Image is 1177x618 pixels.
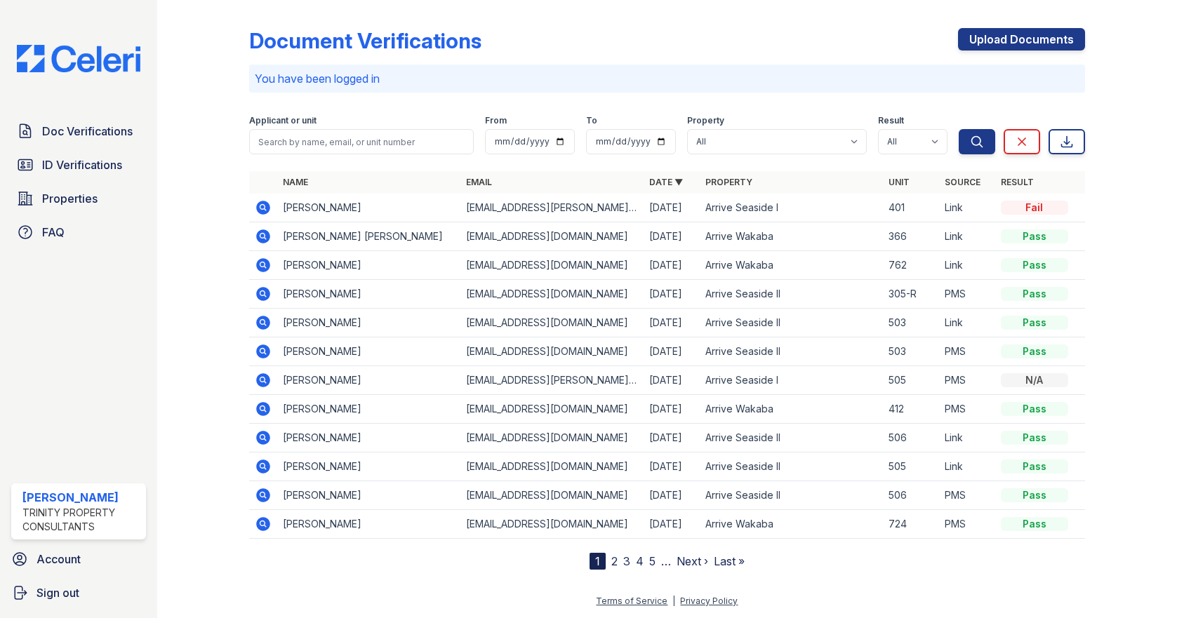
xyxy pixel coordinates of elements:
[485,115,507,126] label: From
[277,395,460,424] td: [PERSON_NAME]
[878,115,904,126] label: Result
[42,156,122,173] span: ID Verifications
[672,596,675,606] div: |
[255,70,1079,87] p: You have been logged in
[883,251,939,280] td: 762
[6,545,152,573] a: Account
[277,510,460,539] td: [PERSON_NAME]
[1001,287,1068,301] div: Pass
[883,481,939,510] td: 506
[700,452,883,481] td: Arrive Seaside II
[649,554,656,568] a: 5
[277,194,460,222] td: [PERSON_NAME]
[705,177,752,187] a: Property
[939,452,995,481] td: Link
[277,222,460,251] td: [PERSON_NAME] [PERSON_NAME]
[11,218,146,246] a: FAQ
[939,510,995,539] td: PMS
[460,222,644,251] td: [EMAIL_ADDRESS][DOMAIN_NAME]
[460,280,644,309] td: [EMAIL_ADDRESS][DOMAIN_NAME]
[249,129,474,154] input: Search by name, email, or unit number
[596,596,667,606] a: Terms of Service
[661,553,671,570] span: …
[1001,431,1068,445] div: Pass
[277,309,460,337] td: [PERSON_NAME]
[249,115,317,126] label: Applicant or unit
[6,45,152,72] img: CE_Logo_Blue-a8612792a0a2168367f1c8372b55b34899dd931a85d93a1a3d3e32e68fde9ad4.png
[460,251,644,280] td: [EMAIL_ADDRESS][DOMAIN_NAME]
[11,184,146,213] a: Properties
[1001,258,1068,272] div: Pass
[883,424,939,452] td: 506
[687,115,724,126] label: Property
[586,115,597,126] label: To
[700,395,883,424] td: Arrive Wakaba
[644,424,700,452] td: [DATE]
[277,366,460,395] td: [PERSON_NAME]
[644,395,700,424] td: [DATE]
[644,337,700,366] td: [DATE]
[700,251,883,280] td: Arrive Wakaba
[700,366,883,395] td: Arrive Seaside I
[6,579,152,607] a: Sign out
[36,584,79,601] span: Sign out
[1001,177,1034,187] a: Result
[277,280,460,309] td: [PERSON_NAME]
[36,551,81,567] span: Account
[680,596,738,606] a: Privacy Policy
[1001,402,1068,416] div: Pass
[700,510,883,539] td: Arrive Wakaba
[466,177,492,187] a: Email
[1001,373,1068,387] div: N/A
[460,194,644,222] td: [EMAIL_ADDRESS][PERSON_NAME][DOMAIN_NAME]
[700,481,883,510] td: Arrive Seaside II
[939,337,995,366] td: PMS
[700,280,883,309] td: Arrive Seaside II
[939,222,995,251] td: Link
[249,28,481,53] div: Document Verifications
[939,481,995,510] td: PMS
[889,177,910,187] a: Unit
[644,222,700,251] td: [DATE]
[1001,344,1068,358] div: Pass
[11,151,146,179] a: ID Verifications
[277,452,460,481] td: [PERSON_NAME]
[644,452,700,481] td: [DATE]
[883,309,939,337] td: 503
[11,117,146,145] a: Doc Verifications
[883,510,939,539] td: 724
[700,424,883,452] td: Arrive Seaside II
[939,309,995,337] td: Link
[277,481,460,510] td: [PERSON_NAME]
[644,481,700,510] td: [DATE]
[1001,517,1068,531] div: Pass
[460,366,644,395] td: [EMAIL_ADDRESS][PERSON_NAME][DOMAIN_NAME]
[939,366,995,395] td: PMS
[460,424,644,452] td: [EMAIL_ADDRESS][DOMAIN_NAME]
[42,224,65,241] span: FAQ
[700,309,883,337] td: Arrive Seaside II
[22,506,140,534] div: Trinity Property Consultants
[277,337,460,366] td: [PERSON_NAME]
[883,194,939,222] td: 401
[700,222,883,251] td: Arrive Wakaba
[283,177,308,187] a: Name
[677,554,708,568] a: Next ›
[644,194,700,222] td: [DATE]
[277,251,460,280] td: [PERSON_NAME]
[939,194,995,222] td: Link
[945,177,980,187] a: Source
[644,280,700,309] td: [DATE]
[644,366,700,395] td: [DATE]
[611,554,618,568] a: 2
[22,489,140,506] div: [PERSON_NAME]
[460,337,644,366] td: [EMAIL_ADDRESS][DOMAIN_NAME]
[636,554,644,568] a: 4
[623,554,630,568] a: 3
[1001,316,1068,330] div: Pass
[939,280,995,309] td: PMS
[883,395,939,424] td: 412
[883,366,939,395] td: 505
[460,510,644,539] td: [EMAIL_ADDRESS][DOMAIN_NAME]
